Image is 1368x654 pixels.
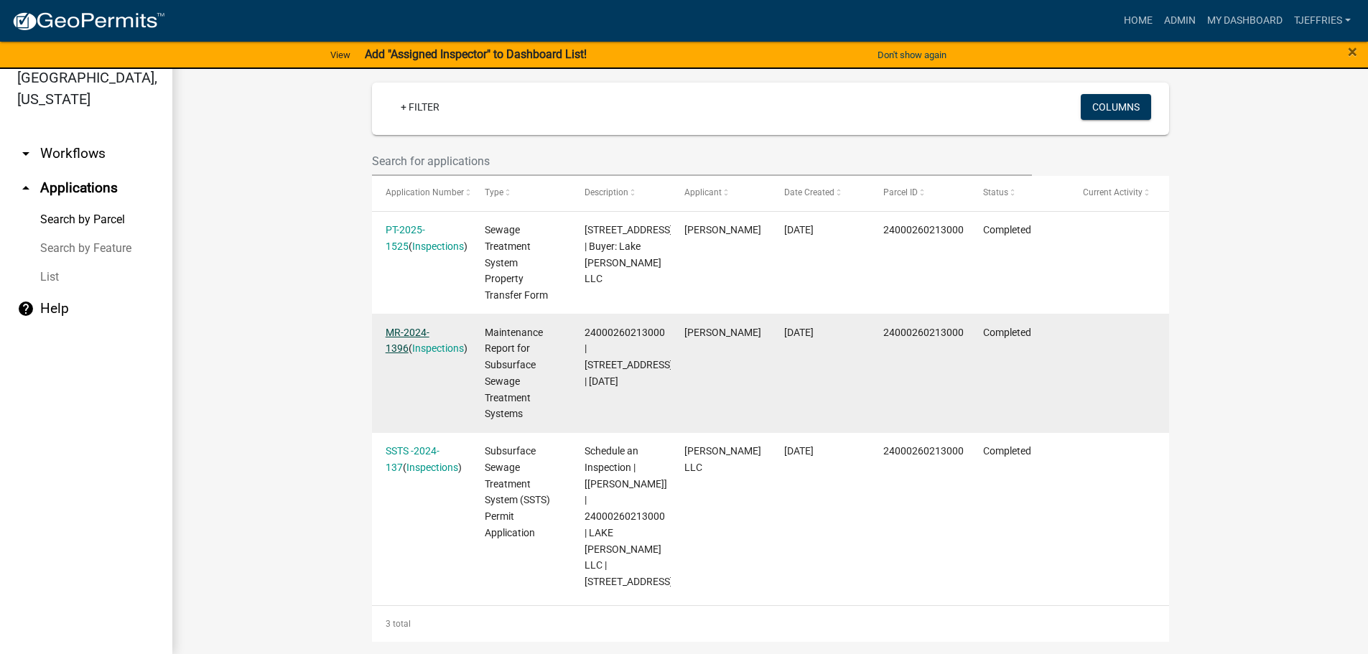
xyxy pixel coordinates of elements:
a: TJeffries [1288,7,1357,34]
span: Sewage Treatment System Property Transfer Form [485,224,548,301]
datatable-header-cell: Current Activity [1069,176,1169,210]
span: Current Activity [1083,187,1143,197]
button: Close [1348,43,1357,60]
a: Inspections [412,342,464,354]
i: help [17,300,34,317]
div: ( ) [386,222,457,255]
datatable-header-cell: Application Number [372,176,472,210]
datatable-header-cell: Applicant [671,176,771,210]
div: 3 total [372,606,1169,642]
i: arrow_drop_up [17,179,34,197]
span: Erick Johnson [684,224,761,235]
a: SSTS -2024-137 [386,445,439,473]
span: Completed [983,224,1031,235]
a: Home [1118,7,1158,34]
span: 06/25/2025 [784,224,814,235]
div: ( ) [386,324,457,358]
span: Jacob Bigelow [684,327,761,338]
a: Admin [1158,7,1201,34]
span: 24000260213000 | 35789 208TH AVE | 07/03/2024 [585,327,673,387]
span: Applicant [684,187,722,197]
datatable-header-cell: Date Created [771,176,870,210]
span: Date Created [784,187,834,197]
datatable-header-cell: Description [571,176,671,210]
span: 24000260213000 [883,445,964,457]
a: Inspections [406,462,458,473]
span: Maintenance Report for Subsurface Sewage Treatment Systems [485,327,543,420]
span: 24000260213000 [883,327,964,338]
button: Columns [1081,94,1151,120]
datatable-header-cell: Type [471,176,571,210]
span: Application Number [386,187,464,197]
a: Inspections [412,240,464,252]
span: Subsurface Sewage Treatment System (SSTS) Permit Application [485,445,550,538]
span: Completed [983,445,1031,457]
span: 05/17/2024 [784,445,814,457]
a: MR-2024-1396 [386,327,429,355]
div: ( ) [386,443,457,476]
span: Completed [983,327,1031,338]
datatable-header-cell: Status [969,176,1069,210]
span: Parcel ID [883,187,918,197]
span: Type [485,187,503,197]
i: arrow_drop_down [17,145,34,162]
input: Search for applications [372,146,1033,176]
strong: Add "Assigned Inspector" to Dashboard List! [365,47,587,61]
span: Schedule an Inspection | [Brittany Tollefson] | 24000260213000 | LAKE RATZ LLC | 35789 208TH AVE [585,445,673,587]
button: Don't show again [872,43,952,67]
span: Roisum LLC [684,445,761,473]
a: PT-2025-1525 [386,224,425,252]
a: My Dashboard [1201,7,1288,34]
datatable-header-cell: Parcel ID [870,176,969,210]
span: × [1348,42,1357,62]
span: 24000260213000 [883,224,964,235]
span: Description [585,187,628,197]
a: + Filter [389,94,451,120]
span: 07/03/2024 [784,327,814,338]
span: 35569 208TH AVE | Buyer: Lake Ratz LLC [585,224,673,284]
a: View [325,43,356,67]
span: Status [983,187,1008,197]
